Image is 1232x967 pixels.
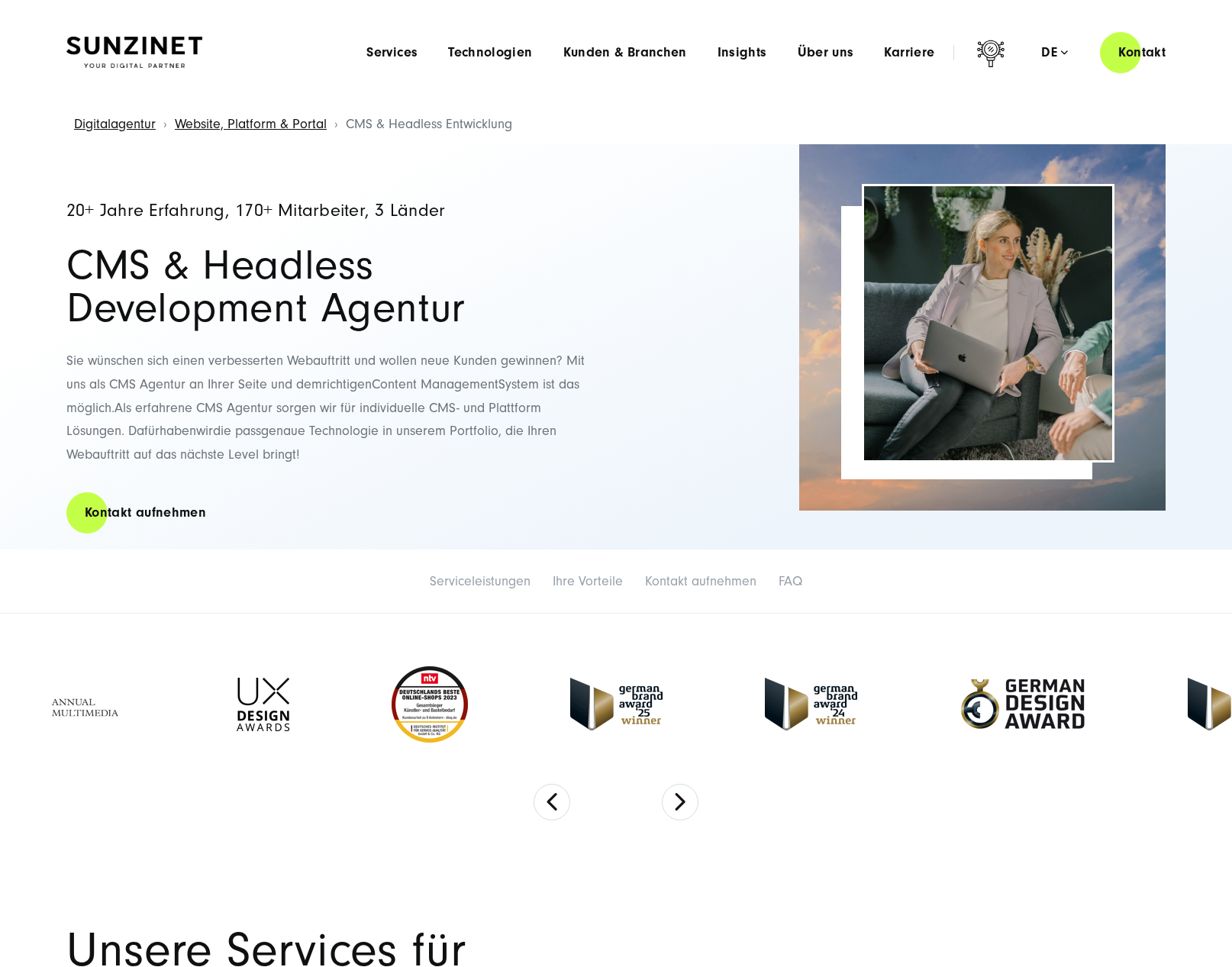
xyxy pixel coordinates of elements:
[448,45,532,60] a: Technologien
[322,376,372,392] span: richtigen
[779,573,802,589] a: FAQ
[718,45,767,60] a: Insights
[66,376,579,416] span: System ist das möglich.
[798,45,854,60] a: Über uns
[175,116,327,132] a: Website, Platform & Portal
[137,423,160,439] span: afür
[66,423,556,463] span: die passgenaue Technologie in unserem Portfolio, die Ihren Webauftritt auf das nächste Level bringt!
[366,45,418,60] a: Services
[66,37,202,69] img: SUNZINET Full Service Digital Agentur
[553,573,623,589] a: Ihre Vorteile
[799,144,1166,511] img: CMS Agentur und Headless CMS Agentur SUNZINET
[959,678,1085,730] img: German-Design-Award - fullservice digital agentur SUNZINET
[645,573,756,589] a: Kontakt aufnehmen
[66,353,585,392] span: Sie wünschen sich einen verbesserten Webauftritt und wollen neue Kunden gewinnen? Mit uns als CMS...
[66,201,601,221] h4: 20+ Jahre Erfahrung, 170+ Mitarbeiter, 3 Länder
[662,784,698,820] button: Next
[1041,45,1068,60] div: de
[563,45,687,60] a: Kunden & Branchen
[160,423,196,439] span: haben
[430,573,531,589] a: Serviceleistungen
[66,244,601,330] h1: CMS & Headless Development Agentur
[196,423,213,439] span: wir
[884,45,934,60] a: Karriere
[66,400,541,440] span: Als erfahrene CMS Agentur sorgen wir für individuelle CMS- und Plattform Lösungen. D
[570,678,663,730] img: German Brand Award winner 2025 - Full Service Digital Agentur SUNZINET
[237,678,289,731] img: UX-Design-Awards - fullservice digital agentur SUNZINET
[392,666,468,743] img: Deutschlands beste Online Shops 2023 - boesner - Kunde - SUNZINET
[765,678,857,730] img: German-Brand-Award - fullservice digital agentur SUNZINET
[534,784,570,820] button: Previous
[74,116,156,132] a: Digitalagentur
[864,186,1112,460] img: Frau sitzt auf dem Sofa vor ihrem PC und lächelt - CMS Agentur und Headless CMS Agentur SUNZINET
[372,376,498,392] span: Content Management
[1100,31,1184,74] a: Kontakt
[40,678,134,731] img: Full Service Digitalagentur - Annual Multimedia Awards
[66,491,224,534] a: Kontakt aufnehmen
[346,116,512,132] span: CMS & Headless Entwicklung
